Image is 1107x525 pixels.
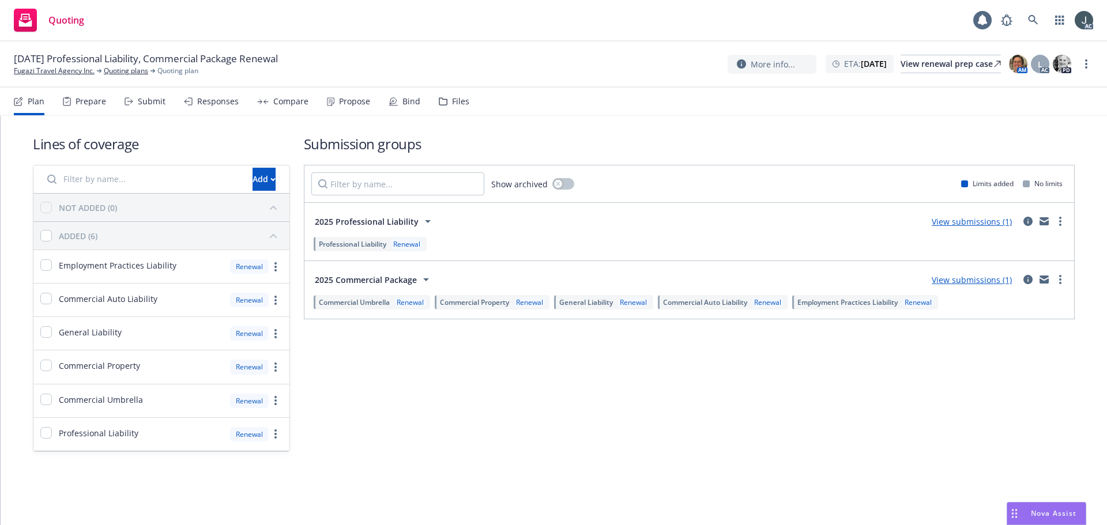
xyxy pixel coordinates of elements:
[995,9,1018,32] a: Report a Bug
[440,297,509,307] span: Commercial Property
[40,168,246,191] input: Filter by name...
[59,198,283,217] button: NOT ADDED (0)
[319,297,390,307] span: Commercial Umbrella
[253,168,276,191] button: Add
[1007,503,1022,524] div: Drag to move
[269,394,283,407] a: more
[230,326,269,341] div: Renewal
[1053,55,1071,73] img: photo
[311,268,436,291] button: 2025 Commercial Package
[230,259,269,274] div: Renewal
[76,97,106,106] div: Prepare
[315,216,419,228] span: 2025 Professional Liability
[1037,273,1051,286] a: mail
[269,360,283,374] a: more
[269,293,283,307] a: more
[311,210,438,233] button: 2025 Professional Liability
[319,239,386,249] span: Professional Liability
[14,52,278,66] span: [DATE] Professional Liability, Commercial Package Renewal
[253,168,276,190] div: Add
[59,326,122,338] span: General Liability
[59,202,117,214] div: NOT ADDED (0)
[273,97,308,106] div: Compare
[452,97,469,106] div: Files
[339,97,370,106] div: Propose
[230,394,269,408] div: Renewal
[59,394,143,406] span: Commercial Umbrella
[59,293,157,305] span: Commercial Auto Liability
[1023,179,1063,188] div: No limits
[315,274,417,286] span: 2025 Commercial Package
[48,16,84,25] span: Quoting
[663,297,747,307] span: Commercial Auto Liability
[1048,9,1071,32] a: Switch app
[861,58,887,69] strong: [DATE]
[157,66,198,76] span: Quoting plan
[59,230,97,242] div: ADDED (6)
[1053,273,1067,286] a: more
[751,58,795,70] span: More info...
[138,97,165,106] div: Submit
[1021,273,1035,286] a: circleInformation
[1031,508,1076,518] span: Nova Assist
[617,297,649,307] div: Renewal
[902,297,934,307] div: Renewal
[932,216,1012,227] a: View submissions (1)
[901,55,1001,73] a: View renewal prep case
[1037,214,1051,228] a: mail
[28,97,44,106] div: Plan
[491,178,548,190] span: Show archived
[1009,55,1027,73] img: photo
[1038,58,1042,70] span: L
[797,297,898,307] span: Employment Practices Liability
[230,293,269,307] div: Renewal
[844,58,887,70] span: ETA :
[961,179,1014,188] div: Limits added
[59,427,138,439] span: Professional Liability
[230,360,269,374] div: Renewal
[394,297,426,307] div: Renewal
[932,274,1012,285] a: View submissions (1)
[1075,11,1093,29] img: photo
[197,97,239,106] div: Responses
[59,226,283,245] button: ADDED (6)
[1021,214,1035,228] a: circleInformation
[728,55,816,74] button: More info...
[104,66,148,76] a: Quoting plans
[304,134,1075,153] h1: Submission groups
[1022,9,1045,32] a: Search
[311,172,484,195] input: Filter by name...
[230,427,269,441] div: Renewal
[1079,57,1093,71] a: more
[269,427,283,441] a: more
[59,360,140,372] span: Commercial Property
[514,297,545,307] div: Renewal
[1007,502,1086,525] button: Nova Assist
[1053,214,1067,228] a: more
[752,297,784,307] div: Renewal
[33,134,290,153] h1: Lines of coverage
[559,297,613,307] span: General Liability
[269,327,283,341] a: more
[391,239,423,249] div: Renewal
[9,4,89,36] a: Quoting
[402,97,420,106] div: Bind
[269,260,283,274] a: more
[14,66,95,76] a: Fugazi Travel Agency Inc.
[59,259,176,271] span: Employment Practices Liability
